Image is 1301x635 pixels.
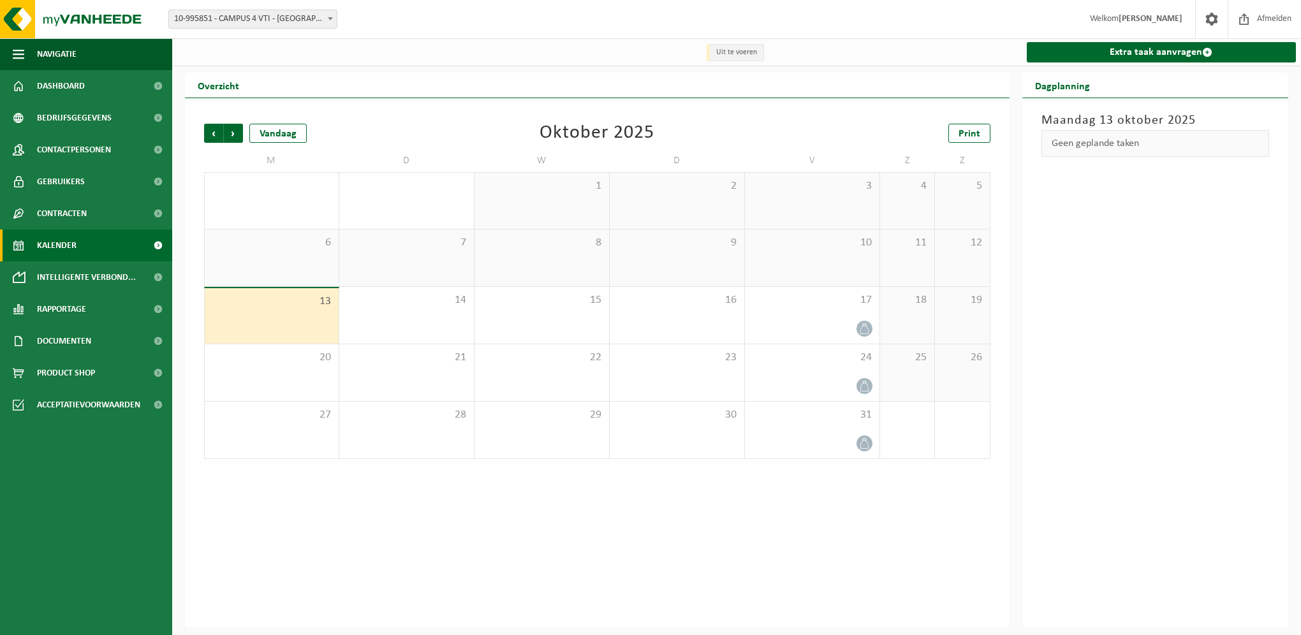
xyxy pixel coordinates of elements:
[941,351,983,365] span: 26
[204,124,223,143] span: Vorige
[211,351,332,365] span: 20
[339,149,474,172] td: D
[346,236,467,250] span: 7
[481,351,603,365] span: 22
[886,179,928,193] span: 4
[886,293,928,307] span: 18
[346,351,467,365] span: 21
[941,293,983,307] span: 19
[249,124,307,143] div: Vandaag
[1119,14,1182,24] strong: [PERSON_NAME]
[37,102,112,134] span: Bedrijfsgegevens
[37,389,140,421] span: Acceptatievoorwaarden
[540,124,654,143] div: Oktober 2025
[616,408,738,422] span: 30
[211,295,332,309] span: 13
[935,149,990,172] td: Z
[37,325,91,357] span: Documenten
[941,236,983,250] span: 12
[751,293,873,307] span: 17
[616,293,738,307] span: 16
[211,408,332,422] span: 27
[37,357,95,389] span: Product Shop
[941,179,983,193] span: 5
[37,70,85,102] span: Dashboard
[886,351,928,365] span: 25
[185,73,252,98] h2: Overzicht
[346,408,467,422] span: 28
[616,179,738,193] span: 2
[474,149,610,172] td: W
[168,10,337,29] span: 10-995851 - CAMPUS 4 VTI - POPERINGE
[37,198,87,230] span: Contracten
[481,236,603,250] span: 8
[948,124,990,143] a: Print
[751,179,873,193] span: 3
[751,408,873,422] span: 31
[37,134,111,166] span: Contactpersonen
[481,293,603,307] span: 15
[745,149,880,172] td: V
[1027,42,1297,62] a: Extra taak aanvragen
[481,408,603,422] span: 29
[616,236,738,250] span: 9
[959,129,980,139] span: Print
[37,261,136,293] span: Intelligente verbond...
[751,351,873,365] span: 24
[1022,73,1103,98] h2: Dagplanning
[886,236,928,250] span: 11
[751,236,873,250] span: 10
[707,44,764,61] li: Uit te voeren
[880,149,935,172] td: Z
[37,293,86,325] span: Rapportage
[37,38,77,70] span: Navigatie
[169,10,337,28] span: 10-995851 - CAMPUS 4 VTI - POPERINGE
[224,124,243,143] span: Volgende
[37,230,77,261] span: Kalender
[616,351,738,365] span: 23
[481,179,603,193] span: 1
[211,236,332,250] span: 6
[204,149,339,172] td: M
[1041,130,1270,157] div: Geen geplande taken
[1041,111,1270,130] h3: Maandag 13 oktober 2025
[346,293,467,307] span: 14
[37,166,85,198] span: Gebruikers
[610,149,745,172] td: D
